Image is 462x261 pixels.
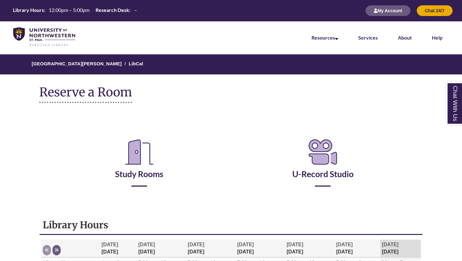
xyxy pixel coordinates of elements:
[39,85,132,103] h1: Reserve a Room
[13,27,75,47] img: UNWSP Library Logo
[236,240,285,258] th: [DATE]
[43,219,419,231] h1: Library Hours
[237,242,254,247] span: [DATE]
[10,7,46,14] th: Library Hours:
[137,240,186,258] th: [DATE]
[100,240,137,258] th: [DATE]
[380,240,421,258] th: [DATE]
[93,7,131,14] th: Research Desk:
[336,242,353,247] span: [DATE]
[285,240,334,258] th: [DATE]
[43,245,51,255] button: Previous week
[188,242,204,247] span: [DATE]
[10,7,139,14] table: Hours Today
[52,245,61,255] button: Next week
[115,153,163,179] a: Study Rooms
[334,240,380,258] th: [DATE]
[32,61,122,66] a: [GEOGRAPHIC_DATA][PERSON_NAME]
[398,35,412,41] a: About
[129,61,143,66] a: LibCal
[186,240,235,258] th: [DATE]
[10,7,139,15] a: Hours Today
[138,242,155,247] span: [DATE]
[39,119,423,205] div: Reserve a Room
[287,242,303,247] span: [DATE]
[49,7,90,13] span: 12:00pm – 5:00pm
[382,242,399,247] span: [DATE]
[366,8,410,13] a: My Account
[39,54,423,74] nav: Breadcrumb
[292,153,354,179] a: U-Record Studio
[417,8,453,13] a: Chat 24/7
[102,242,118,247] span: [DATE]
[134,7,137,13] span: –
[366,5,410,16] button: My Account
[417,5,453,16] button: Chat 24/7
[432,35,443,41] a: Help
[358,35,378,41] a: Services
[311,35,338,41] a: Resources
